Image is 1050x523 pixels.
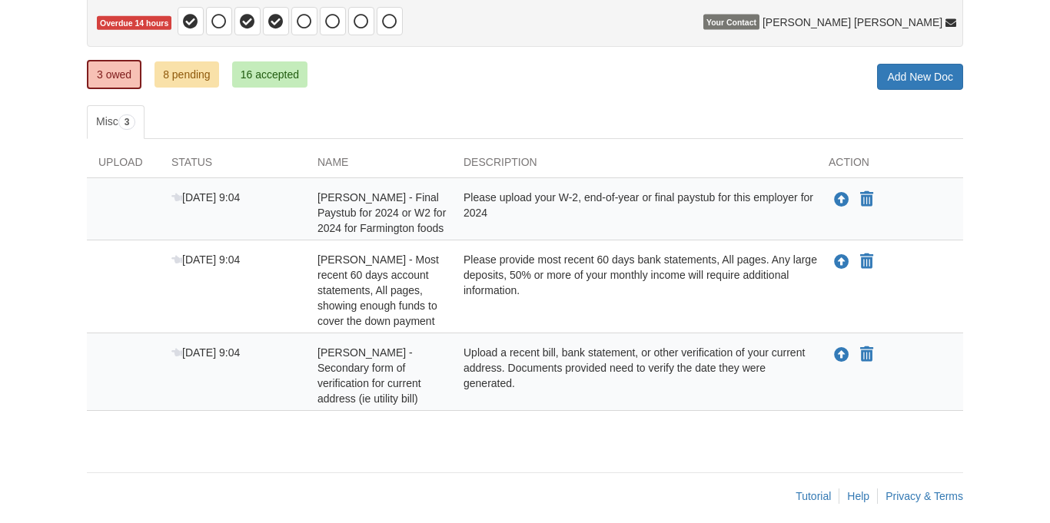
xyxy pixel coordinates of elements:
[859,253,875,271] button: Declare Paola Diaz - Most recent 60 days account statements, All pages, showing enough funds to c...
[87,154,160,177] div: Upload
[703,15,759,30] span: Your Contact
[452,345,817,406] div: Upload a recent bill, bank statement, or other verification of your current address. Documents pr...
[97,16,171,31] span: Overdue 14 hours
[155,61,219,88] a: 8 pending
[877,64,963,90] a: Add New Doc
[232,61,307,88] a: 16 accepted
[171,191,240,204] span: [DATE] 9:04
[886,490,963,502] a: Privacy & Terms
[87,60,141,89] a: 3 owed
[171,346,240,359] span: [DATE] 9:04
[859,346,875,364] button: Declare Paola Diaz - Secondary form of verification for current address (ie utility bill) not app...
[118,114,136,130] span: 3
[859,190,875,209] button: Declare Paola Diaz - Final Paystub for 2024 or W2 for 2024 for Farmington foods not applicable
[796,490,831,502] a: Tutorial
[87,105,145,139] a: Misc
[763,15,942,30] span: [PERSON_NAME] [PERSON_NAME]
[817,154,963,177] div: Action
[452,154,817,177] div: Description
[847,490,869,502] a: Help
[832,252,851,272] button: Upload Paola Diaz - Most recent 60 days account statements, All pages, showing enough funds to co...
[160,154,306,177] div: Status
[317,346,421,405] span: [PERSON_NAME] - Secondary form of verification for current address (ie utility bill)
[832,345,851,365] button: Upload Paola Diaz - Secondary form of verification for current address (ie utility bill)
[452,252,817,329] div: Please provide most recent 60 days bank statements, All pages. Any large deposits, 50% or more of...
[832,190,851,210] button: Upload Paola Diaz - Final Paystub for 2024 or W2 for 2024 for Farmington foods
[171,253,240,266] span: [DATE] 9:04
[306,154,452,177] div: Name
[317,253,439,327] span: [PERSON_NAME] - Most recent 60 days account statements, All pages, showing enough funds to cover ...
[452,190,817,236] div: Please upload your W-2, end-of-year or final paystub for this employer for 2024
[317,191,446,234] span: [PERSON_NAME] - Final Paystub for 2024 or W2 for 2024 for Farmington foods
